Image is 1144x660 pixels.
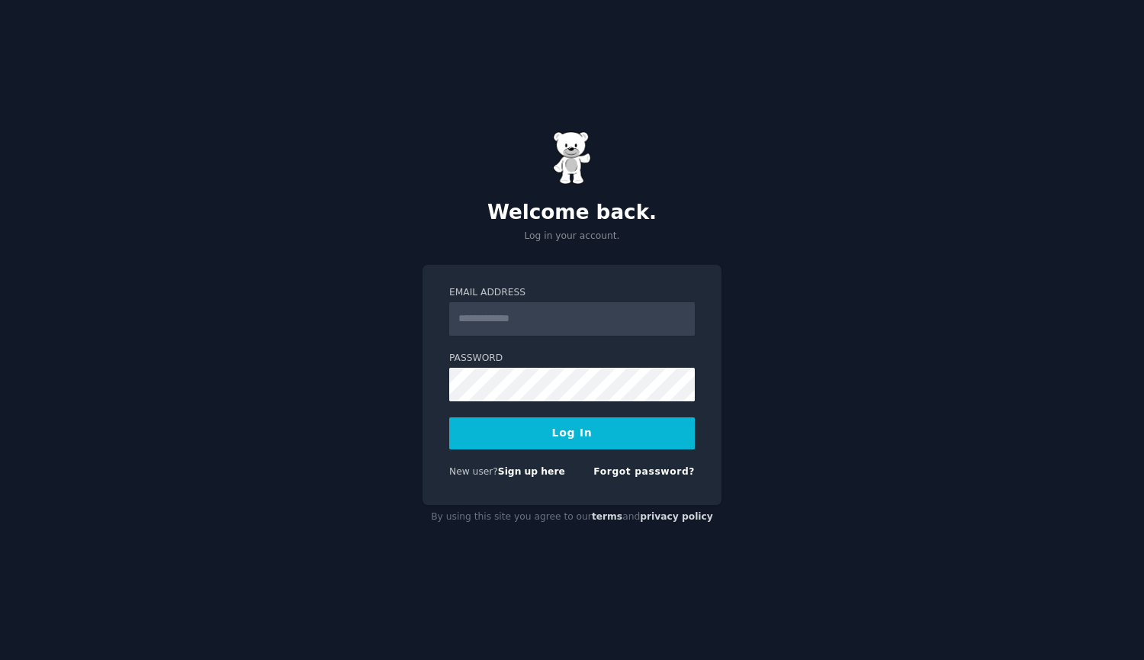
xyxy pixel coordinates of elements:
a: Sign up here [498,466,565,477]
h2: Welcome back. [423,201,721,225]
a: terms [592,511,622,522]
a: privacy policy [640,511,713,522]
label: Password [449,352,695,365]
a: Forgot password? [593,466,695,477]
p: Log in your account. [423,230,721,243]
button: Log In [449,417,695,449]
span: New user? [449,466,498,477]
label: Email Address [449,286,695,300]
img: Gummy Bear [553,131,591,185]
div: By using this site you agree to our and [423,505,721,530]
